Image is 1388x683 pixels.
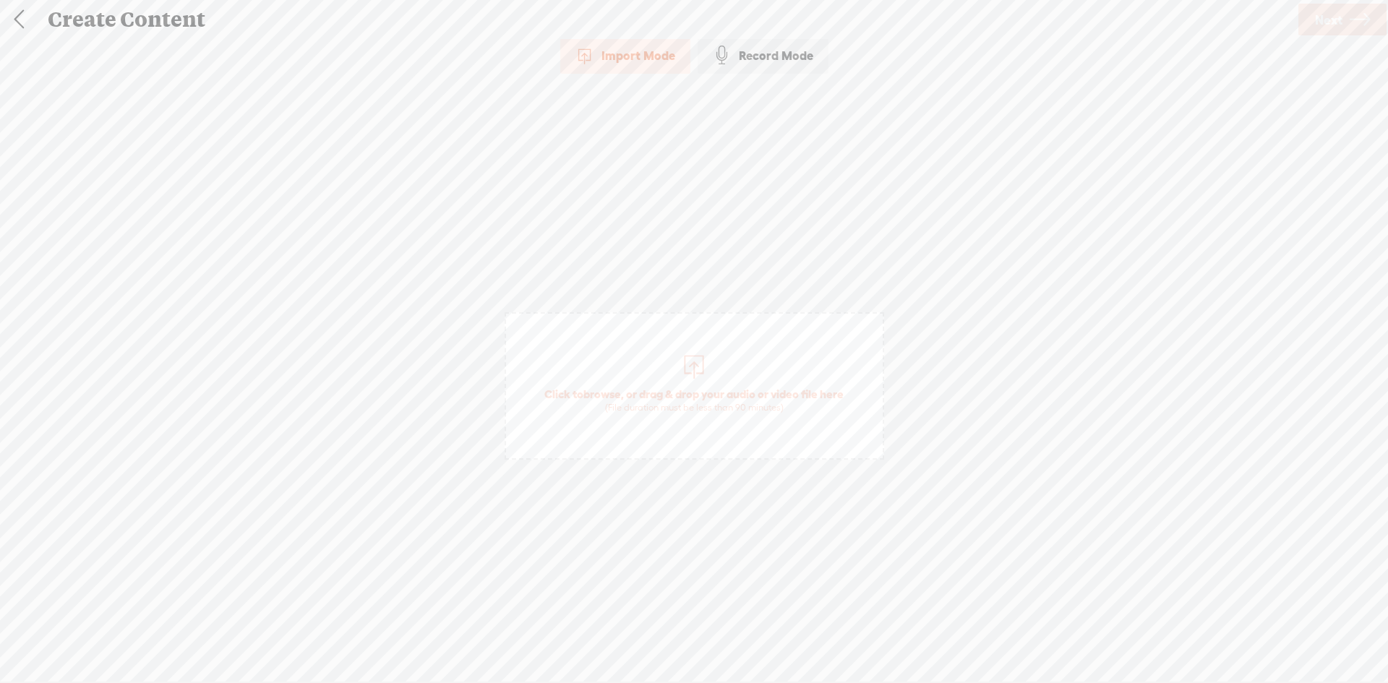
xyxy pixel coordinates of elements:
[544,402,844,413] div: (File duration must be less than 90 minutes)
[583,387,621,400] span: browse
[560,38,690,74] div: Import Mode
[698,38,828,74] div: Record Mode
[1315,1,1342,38] span: Next
[537,379,851,421] span: Click to , or drag & drop your audio or video file here
[38,1,1296,38] div: Create Content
